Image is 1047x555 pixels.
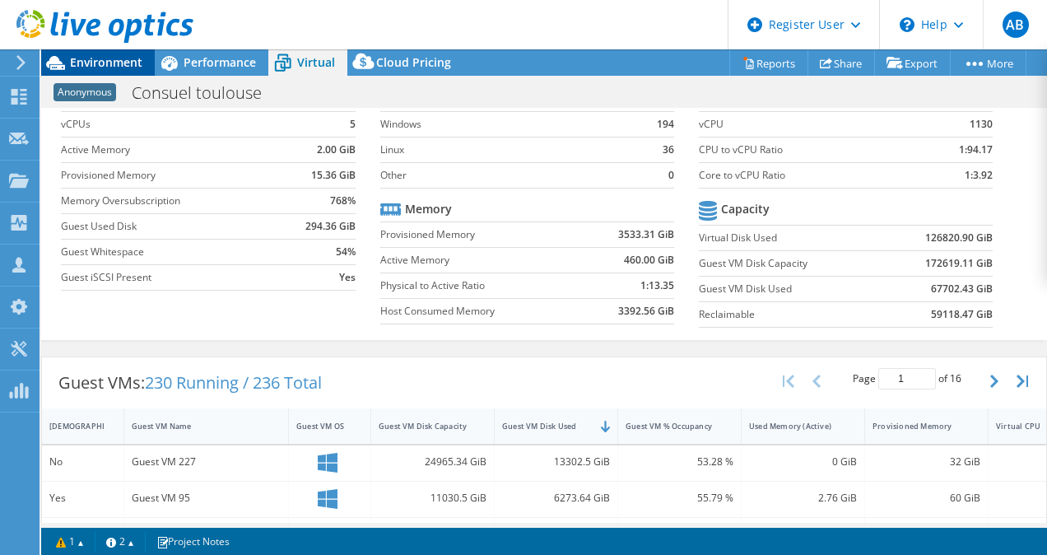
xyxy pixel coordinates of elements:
label: Memory Oversubscription [61,193,285,209]
b: 5 [350,116,356,133]
div: Provisioned Memory [872,421,961,431]
span: AB [1003,12,1029,38]
b: 126820.90 GiB [925,230,993,246]
input: jump to page [878,368,936,389]
a: 1 [44,531,95,552]
div: Yes [49,489,116,507]
b: Capacity [721,201,770,217]
a: Reports [729,50,808,76]
b: 460.00 GiB [624,252,674,268]
div: Used Memory (Active) [749,421,837,431]
b: 54% [336,244,356,260]
div: 2.76 GiB [749,489,857,507]
div: 13302.5 GiB [502,453,610,471]
a: More [950,50,1026,76]
label: Guest VM Disk Used [699,281,885,297]
div: Guest VM 227 [132,453,281,471]
label: vCPUs [61,116,285,133]
label: Windows [380,116,635,133]
span: Environment [70,54,142,70]
b: 1:3.92 [965,167,993,184]
b: 0 [668,167,674,184]
b: 1:94.17 [959,142,993,158]
label: Provisioned Memory [380,226,582,243]
div: Guest VM % Occupancy [626,421,714,431]
div: No [49,453,116,471]
span: Cloud Pricing [376,54,451,70]
label: Provisioned Memory [61,167,285,184]
label: Core to vCPU Ratio [699,167,915,184]
b: 1130 [970,116,993,133]
b: 3533.31 GiB [618,226,674,243]
span: Anonymous [54,83,116,101]
b: Memory [405,201,452,217]
div: 0 GiB [749,453,857,471]
svg: \n [900,17,914,32]
div: Guest VM Name [132,421,261,431]
label: Guest Whitespace [61,244,285,260]
div: Virtual CPU [996,421,1043,431]
div: 24965.34 GiB [379,453,486,471]
label: vCPU [699,116,915,133]
div: 60 GiB [872,489,980,507]
b: 172619.11 GiB [925,255,993,272]
b: 294.36 GiB [305,218,356,235]
label: Guest iSCSI Present [61,269,285,286]
a: 2 [95,531,146,552]
div: Guest VM 95 [132,489,281,507]
label: Other [380,167,635,184]
b: 194 [657,116,674,133]
label: Linux [380,142,635,158]
div: Guest VM Disk Used [502,421,590,431]
b: 67702.43 GiB [931,281,993,297]
a: Export [874,50,951,76]
div: Guest VMs: [42,357,338,408]
span: 16 [950,371,961,385]
div: 53.28 % [626,453,733,471]
div: 55.79 % [626,489,733,507]
label: Guest Used Disk [61,218,285,235]
div: 6273.64 GiB [502,489,610,507]
b: Yes [339,269,356,286]
label: Active Memory [61,142,285,158]
a: Share [807,50,875,76]
b: 1:13.35 [640,277,674,294]
div: [DEMOGRAPHIC_DATA] [49,421,96,431]
div: 32 GiB [872,453,980,471]
label: CPU to vCPU Ratio [699,142,915,158]
b: 2.00 GiB [317,142,356,158]
a: Project Notes [145,531,241,552]
label: Host Consumed Memory [380,303,582,319]
b: 36 [663,142,674,158]
label: Guest VM Disk Capacity [699,255,885,272]
label: Reclaimable [699,306,885,323]
label: Active Memory [380,252,582,268]
b: 15.36 GiB [311,167,356,184]
div: 11030.5 GiB [379,489,486,507]
label: Virtual Disk Used [699,230,885,246]
span: Virtual [297,54,335,70]
b: 59118.47 GiB [931,306,993,323]
span: 230 Running / 236 Total [145,371,322,394]
div: Guest VM Disk Capacity [379,421,467,431]
h1: Consuel toulouse [124,84,287,102]
span: Page of [853,368,961,389]
div: Guest VM OS [296,421,343,431]
label: Physical to Active Ratio [380,277,582,294]
span: Performance [184,54,256,70]
b: 3392.56 GiB [618,303,674,319]
b: 768% [330,193,356,209]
